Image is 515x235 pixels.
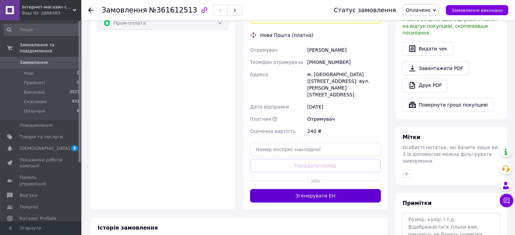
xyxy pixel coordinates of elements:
[250,104,289,110] span: Дата відправки
[250,72,268,77] span: Адреса
[306,68,382,101] div: м. [GEOGRAPHIC_DATA] ([STREET_ADDRESS]: вул. [PERSON_NAME][STREET_ADDRESS]
[24,89,45,95] span: Виконані
[334,7,396,14] div: Статус замовлення
[250,60,303,65] span: Телефон отримувача
[20,134,63,140] span: Товари та послуги
[406,7,430,13] span: Оплачено
[306,44,382,56] div: [PERSON_NAME]
[88,7,94,14] div: Повернутися назад
[403,17,498,36] span: У вас є 30 днів, щоб відправити запит на відгук покупцеві, скопіювавши посилання.
[77,70,79,76] span: 0
[306,101,382,113] div: [DATE]
[70,89,79,95] span: 2523
[20,60,48,66] span: Замовлення
[403,78,448,92] a: Друк PDF
[24,108,45,114] span: Оплачені
[77,80,79,86] span: 0
[20,215,56,221] span: Каталог ProSale
[250,143,381,156] input: Номер експрес-накладної
[250,47,277,53] span: Отримувач
[149,6,197,14] span: №361612513
[403,134,420,140] span: Мітки
[71,145,78,151] span: 3
[3,24,80,36] input: Пошук
[102,6,147,14] span: Замовлення
[20,145,70,151] span: [DEMOGRAPHIC_DATA]
[403,42,453,56] button: Видати чек
[306,113,382,125] div: Отримувач
[20,157,63,169] span: Показники роботи компанії
[259,32,315,39] div: Нова Пошта (платна)
[250,116,271,122] span: Платник
[500,194,513,207] button: Чат з покупцем
[98,225,158,231] span: Історія замовлення
[77,108,79,114] span: 6
[250,189,381,203] button: Згенерувати ЕН
[20,122,53,128] span: Повідомлення
[451,8,503,13] span: Замовлення виконано
[22,4,73,10] span: Інтернет-магазин солодощів "Будинок Цукерок"
[20,192,37,198] span: Відгуки
[446,5,508,15] button: Замовлення виконано
[403,98,494,112] button: Повернути гроші покупцеві
[24,70,34,76] span: Нові
[24,99,47,105] span: Скасовані
[306,56,382,68] div: [PHONE_NUMBER]
[24,80,45,86] span: Прийняті
[22,10,81,16] div: Ваш ID: 2888383
[20,174,63,187] span: Панель управління
[309,178,322,184] span: або
[72,99,79,105] span: 631
[403,145,499,164] span: Особисті нотатки, які бачите лише ви. З їх допомогою можна фільтрувати замовлення
[306,125,382,137] div: 240 ₴
[20,204,38,210] span: Покупці
[20,42,81,54] span: Замовлення та повідомлення
[403,200,432,206] span: Примітки
[250,128,295,134] span: Оціночна вартість
[403,61,469,75] a: Завантажити PDF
